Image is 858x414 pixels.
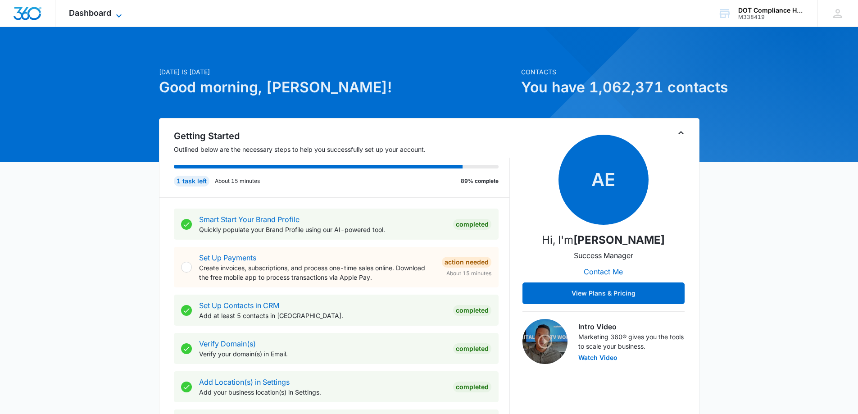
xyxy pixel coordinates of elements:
p: Add at least 5 contacts in [GEOGRAPHIC_DATA]. [199,311,446,320]
div: Completed [453,382,491,392]
h1: Good morning, [PERSON_NAME]! [159,77,516,98]
div: Completed [453,305,491,316]
a: Add Location(s) in Settings [199,378,290,387]
p: Quickly populate your Brand Profile using our AI-powered tool. [199,225,446,234]
div: 1 task left [174,176,209,187]
span: About 15 minutes [446,269,491,278]
div: Completed [453,343,491,354]
p: Contacts [521,67,699,77]
a: Verify Domain(s) [199,339,256,348]
p: Outlined below are the necessary steps to help you successfully set up your account. [174,145,510,154]
div: account id [738,14,804,20]
a: Set Up Payments [199,253,256,262]
p: Add your business location(s) in Settings. [199,387,446,397]
h2: Getting Started [174,129,510,143]
h1: You have 1,062,371 contacts [521,77,699,98]
h3: Intro Video [578,321,685,332]
button: Toggle Collapse [676,127,686,138]
p: Hi, I'm [542,232,665,248]
div: Completed [453,219,491,230]
p: Marketing 360® gives you the tools to scale your business. [578,332,685,351]
span: Dashboard [69,8,111,18]
p: 89% complete [461,177,499,185]
a: Set Up Contacts in CRM [199,301,279,310]
strong: [PERSON_NAME] [573,233,665,246]
p: [DATE] is [DATE] [159,67,516,77]
p: Verify your domain(s) in Email. [199,349,446,359]
button: View Plans & Pricing [522,282,685,304]
button: Contact Me [575,261,632,282]
img: Intro Video [522,319,567,364]
a: Smart Start Your Brand Profile [199,215,300,224]
p: Create invoices, subscriptions, and process one-time sales online. Download the free mobile app t... [199,263,435,282]
p: About 15 minutes [215,177,260,185]
div: Action Needed [442,257,491,268]
span: AE [558,135,649,225]
div: account name [738,7,804,14]
p: Success Manager [574,250,633,261]
button: Watch Video [578,355,617,361]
